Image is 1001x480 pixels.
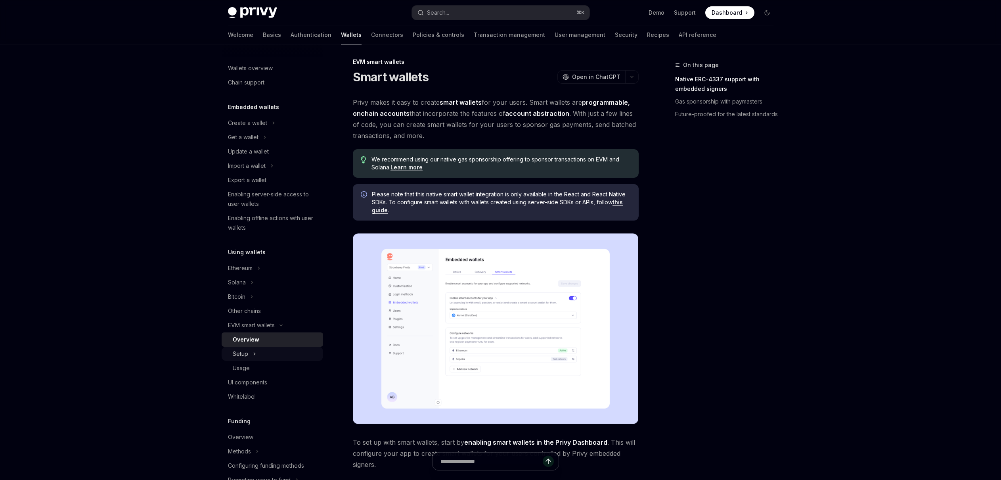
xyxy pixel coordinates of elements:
a: Other chains [222,304,323,318]
a: Authentication [291,25,331,44]
button: Toggle Solana section [222,275,323,290]
svg: Tip [361,156,366,163]
a: Update a wallet [222,144,323,159]
div: Export a wallet [228,175,266,185]
a: Future-proofed for the latest standards [675,108,780,121]
a: Usage [222,361,323,375]
a: Native ERC-4337 support with embedded signers [675,73,780,95]
a: User management [555,25,605,44]
div: Get a wallet [228,132,258,142]
button: Toggle EVM smart wallets section [222,318,323,332]
a: Configuring funding methods [222,459,323,473]
div: Create a wallet [228,118,267,128]
a: API reference [679,25,716,44]
a: Chain support [222,75,323,90]
h1: Smart wallets [353,70,429,84]
a: Export a wallet [222,173,323,187]
span: Privy makes it easy to create for your users. Smart wallets are that incorporate the features of ... [353,97,639,141]
svg: Info [361,191,369,199]
button: Toggle Create a wallet section [222,116,323,130]
button: Open in ChatGPT [557,70,625,84]
button: Toggle dark mode [761,6,773,19]
a: Overview [222,332,323,347]
div: Bitcoin [228,292,245,301]
a: Overview [222,430,323,444]
a: Welcome [228,25,253,44]
div: UI components [228,378,267,387]
div: EVM smart wallets [353,58,639,66]
div: Setup [233,349,248,359]
h5: Embedded wallets [228,102,279,112]
div: Overview [233,335,259,344]
div: Configuring funding methods [228,461,304,470]
a: account abstraction [505,109,569,118]
a: Learn more [390,164,423,171]
div: Other chains [228,306,261,316]
button: Toggle Setup section [222,347,323,361]
button: Toggle Import a wallet section [222,159,323,173]
div: Wallets overview [228,63,273,73]
div: Whitelabel [228,392,256,401]
span: Dashboard [712,9,742,17]
a: Whitelabel [222,390,323,404]
span: Please note that this native smart wallet integration is only available in the React and React Na... [372,190,631,214]
h5: Using wallets [228,248,266,257]
strong: smart wallets [440,98,482,106]
a: Connectors [371,25,403,44]
a: enabling smart wallets in the Privy Dashboard [464,438,607,447]
span: We recommend using our native gas sponsorship offering to sponsor transactions on EVM and Solana. [371,156,630,171]
button: Toggle Ethereum section [222,261,323,275]
span: ⌘ K [576,10,585,16]
div: Usage [233,363,250,373]
a: Support [674,9,696,17]
a: Basics [263,25,281,44]
div: Methods [228,447,251,456]
button: Toggle Bitcoin section [222,290,323,304]
div: Search... [427,8,449,17]
div: EVM smart wallets [228,321,275,330]
a: Recipes [647,25,669,44]
span: On this page [683,60,719,70]
img: dark logo [228,7,277,18]
a: Wallets [341,25,362,44]
div: Solana [228,278,246,287]
a: Dashboard [705,6,754,19]
a: Gas sponsorship with paymasters [675,95,780,108]
a: Transaction management [474,25,545,44]
img: Sample enable smart wallets [353,233,639,424]
span: Open in ChatGPT [572,73,620,81]
button: Toggle Methods section [222,444,323,459]
div: Enabling offline actions with user wallets [228,213,318,232]
a: Demo [649,9,664,17]
a: Wallets overview [222,61,323,75]
button: Open search [412,6,589,20]
div: Overview [228,432,253,442]
div: Update a wallet [228,147,269,156]
a: Security [615,25,637,44]
a: Enabling offline actions with user wallets [222,211,323,235]
a: Policies & controls [413,25,464,44]
span: To set up with smart wallets, start by . This will configure your app to create smart wallets for... [353,437,639,470]
input: Ask a question... [440,453,543,470]
a: UI components [222,375,323,390]
a: Enabling server-side access to user wallets [222,187,323,211]
div: Chain support [228,78,264,87]
button: Toggle Get a wallet section [222,130,323,144]
div: Ethereum [228,263,253,273]
div: Import a wallet [228,161,266,171]
button: Send message [543,456,554,467]
h5: Funding [228,417,251,426]
div: Enabling server-side access to user wallets [228,190,318,209]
